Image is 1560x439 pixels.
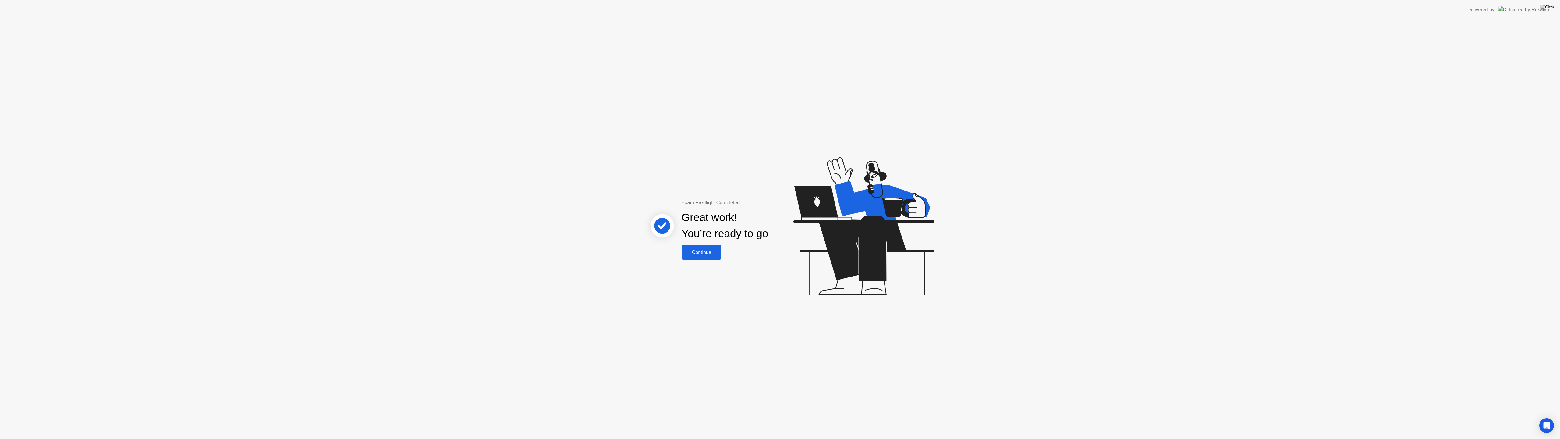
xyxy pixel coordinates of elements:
img: Close [1540,5,1555,9]
div: Delivered by [1467,6,1494,13]
div: Exam Pre-flight Completed [682,199,807,206]
div: Continue [683,250,720,255]
div: Open Intercom Messenger [1539,418,1554,433]
img: Delivered by Rosalyn [1498,6,1549,13]
div: Great work! You’re ready to go [682,209,768,242]
button: Continue [682,245,721,260]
